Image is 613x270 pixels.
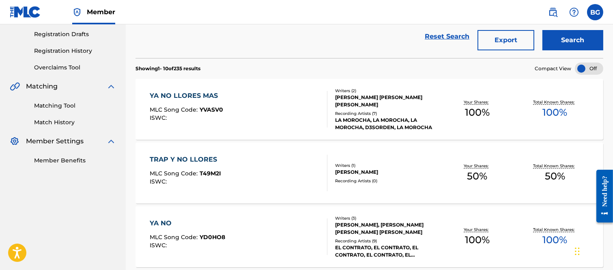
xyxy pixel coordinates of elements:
[150,155,221,164] div: TRAP Y NO LLORES
[335,88,439,94] div: Writers ( 2 )
[335,178,439,184] div: Recording Artists ( 0 )
[34,47,116,55] a: Registration History
[34,30,116,39] a: Registration Drafts
[464,99,490,105] p: Your Shares:
[136,65,200,72] p: Showing 1 - 10 of 235 results
[10,82,20,91] img: Matching
[150,218,225,228] div: YA NO
[136,79,603,140] a: YA NO LLORES MASMLC Song Code:YVASV0ISWC:Writers (2)[PERSON_NAME] [PERSON_NAME] [PERSON_NAME]Reco...
[421,28,473,45] a: Reset Search
[26,136,84,146] span: Member Settings
[335,117,439,131] div: LA MOROCHA, LA MOROCHA, LA MOROCHA, D3SORDEN, LA MOROCHA
[26,82,58,91] span: Matching
[335,221,439,236] div: [PERSON_NAME], [PERSON_NAME] [PERSON_NAME] [PERSON_NAME]
[545,169,565,184] span: 50 %
[150,178,169,185] span: ISWC :
[464,163,490,169] p: Your Shares:
[200,106,223,113] span: YVASV0
[587,4,603,20] div: User Menu
[335,215,439,221] div: Writers ( 3 )
[150,114,169,121] span: ISWC :
[335,244,439,259] div: EL CONTRATO, EL CONTRATO, EL CONTRATO, EL CONTRATO, EL CONTRATO
[464,227,490,233] p: Your Shares:
[150,170,200,177] span: MLC Song Code :
[72,7,82,17] img: Top Rightsholder
[106,82,116,91] img: expand
[34,118,116,127] a: Match History
[533,227,577,233] p: Total Known Shares:
[335,162,439,168] div: Writers ( 1 )
[34,63,116,72] a: Overclaims Tool
[10,136,19,146] img: Member Settings
[535,65,571,72] span: Compact View
[572,231,613,270] iframe: Chat Widget
[569,7,579,17] img: help
[465,105,490,120] span: 100 %
[548,7,558,17] img: search
[572,231,613,270] div: Widget de chat
[335,238,439,244] div: Recording Artists ( 9 )
[477,30,534,50] button: Export
[10,6,41,18] img: MLC Logo
[467,169,487,184] span: 50 %
[136,206,603,267] a: YA NOMLC Song Code:YD0HO8ISWC:Writers (3)[PERSON_NAME], [PERSON_NAME] [PERSON_NAME] [PERSON_NAME]...
[465,233,490,247] span: 100 %
[200,233,225,241] span: YD0HO8
[136,143,603,203] a: TRAP Y NO LLORESMLC Song Code:T49M2IISWC:Writers (1)[PERSON_NAME]Recording Artists (0)Your Shares...
[87,7,115,17] span: Member
[150,242,169,249] span: ISWC :
[533,99,577,105] p: Total Known Shares:
[545,4,561,20] a: Public Search
[543,105,568,120] span: 100 %
[150,233,200,241] span: MLC Song Code :
[34,102,116,110] a: Matching Tool
[335,110,439,117] div: Recording Artists ( 7 )
[106,136,116,146] img: expand
[566,4,582,20] div: Help
[34,156,116,165] a: Member Benefits
[200,170,221,177] span: T49M2I
[150,91,223,101] div: YA NO LLORES MAS
[543,233,568,247] span: 100 %
[533,163,577,169] p: Total Known Shares:
[575,239,580,264] div: Arrastrar
[590,164,613,229] iframe: Resource Center
[335,94,439,108] div: [PERSON_NAME] [PERSON_NAME] [PERSON_NAME]
[335,168,439,176] div: [PERSON_NAME]
[150,106,200,113] span: MLC Song Code :
[542,30,603,50] button: Search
